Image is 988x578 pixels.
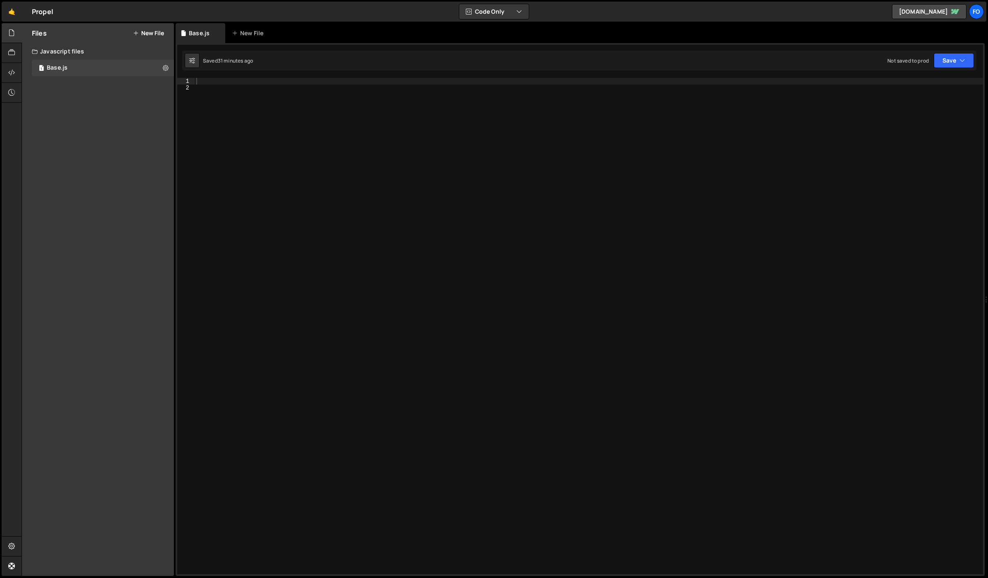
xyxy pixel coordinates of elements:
button: Code Only [459,4,529,19]
div: Javascript files [22,43,174,60]
div: 1 [177,78,195,85]
div: Base.js [47,64,67,72]
a: 🤙 [2,2,22,22]
span: 1 [39,65,44,72]
a: [DOMAIN_NAME] [892,4,966,19]
a: fo [969,4,984,19]
div: Base.js [189,29,210,37]
div: New File [232,29,267,37]
div: 2 [177,85,195,91]
button: New File [133,30,164,36]
div: 17111/47186.js [32,60,174,76]
div: Propel [32,7,53,17]
div: Saved [203,57,253,64]
h2: Files [32,29,47,38]
div: 31 minutes ago [218,57,253,64]
div: Not saved to prod [887,57,929,64]
button: Save [934,53,974,68]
